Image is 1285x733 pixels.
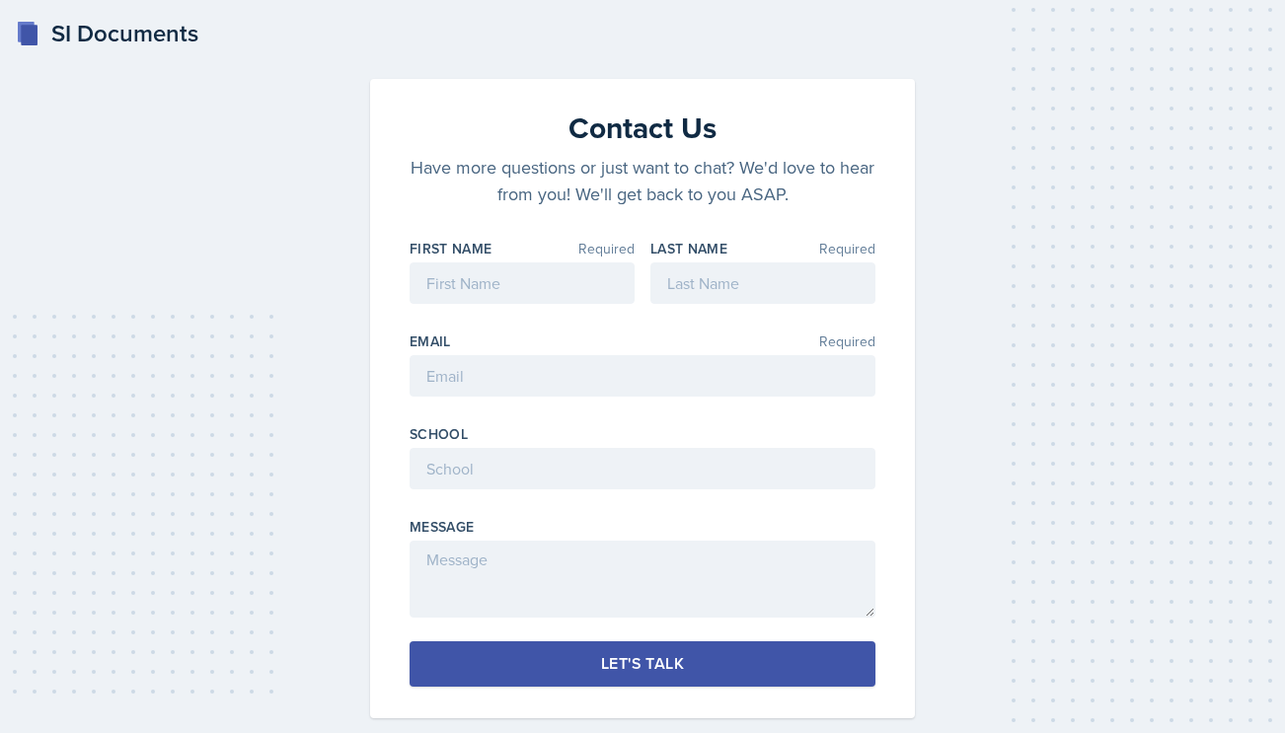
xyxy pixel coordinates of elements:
span: Required [819,242,875,256]
label: Message [410,517,474,537]
label: Email [410,331,451,351]
input: Last Name [650,262,875,304]
label: First Name [410,239,492,258]
a: SI Documents [16,16,198,51]
input: Email [410,355,875,397]
input: First Name [410,262,635,304]
p: Have more questions or just want to chat? We'd love to hear from you! We'll get back to you ASAP. [410,154,875,207]
span: Required [819,334,875,348]
button: Let's Talk [410,641,875,687]
h2: Contact Us [410,110,875,146]
label: School [410,424,468,444]
div: Let's Talk [601,654,684,674]
input: School [410,448,875,489]
label: Last Name [650,239,727,258]
span: Required [578,242,635,256]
